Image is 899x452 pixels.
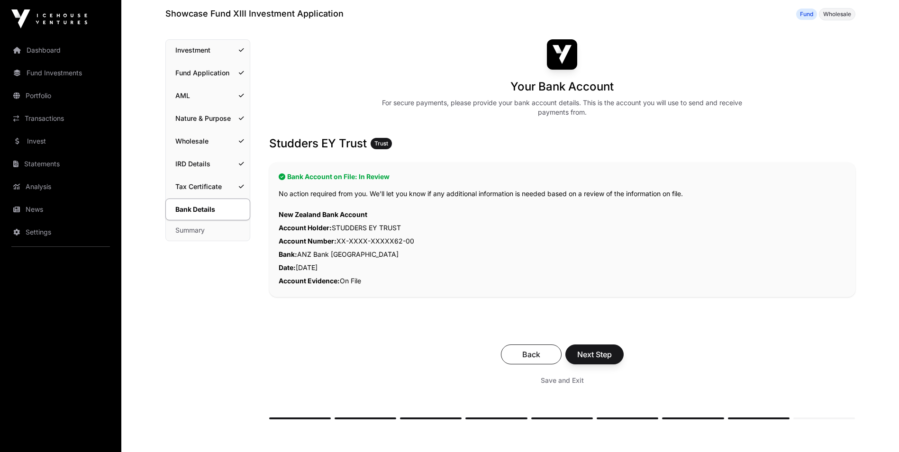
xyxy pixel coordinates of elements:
a: IRD Details [166,154,250,174]
a: Dashboard [8,40,114,61]
span: Back [513,349,550,360]
span: Trust [374,140,388,147]
span: Save and Exit [541,376,584,385]
a: Tax Certificate [166,176,250,197]
a: Invest [8,131,114,152]
h1: Showcase Fund XIII Investment Application [165,7,344,20]
a: Statements [8,154,114,174]
span: Fund [800,10,813,18]
p: On File [279,274,846,288]
span: Account Number: [279,237,336,245]
p: ANZ Bank [GEOGRAPHIC_DATA] [279,248,846,261]
p: STUDDERS EY TRUST [279,221,846,235]
span: Account Evidence: [279,277,340,285]
button: Save and Exit [529,372,595,389]
a: Wholesale [166,131,250,152]
a: News [8,199,114,220]
a: Bank Details [165,199,250,220]
a: Portfolio [8,85,114,106]
p: XX-XXXX-XXXXX62-00 [279,235,846,248]
h1: Your Bank Account [510,79,614,94]
h3: Studders EY Trust [269,136,855,151]
a: Investment [166,40,250,61]
span: Next Step [577,349,612,360]
a: Fund Application [166,63,250,83]
button: Next Step [565,344,624,364]
span: Bank: [279,250,297,258]
a: Settings [8,222,114,243]
a: Transactions [8,108,114,129]
img: Showcase Fund XIII [547,39,577,70]
p: New Zealand Bank Account [279,208,846,221]
a: AML [166,85,250,106]
h2: Bank Account on File: In Review [279,172,846,181]
span: Date: [279,263,296,271]
iframe: Chat Widget [852,407,899,452]
p: No action required from you. We'll let you know if any additional information is needed based on ... [279,189,846,199]
img: Icehouse Ventures Logo [11,9,87,28]
a: Nature & Purpose [166,108,250,129]
span: Account Holder: [279,224,332,232]
button: Back [501,344,562,364]
a: Summary [166,220,250,241]
p: [DATE] [279,261,846,274]
div: For secure payments, please provide your bank account details. This is the account you will use t... [380,98,744,117]
span: Wholesale [823,10,851,18]
a: Analysis [8,176,114,197]
a: Fund Investments [8,63,114,83]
